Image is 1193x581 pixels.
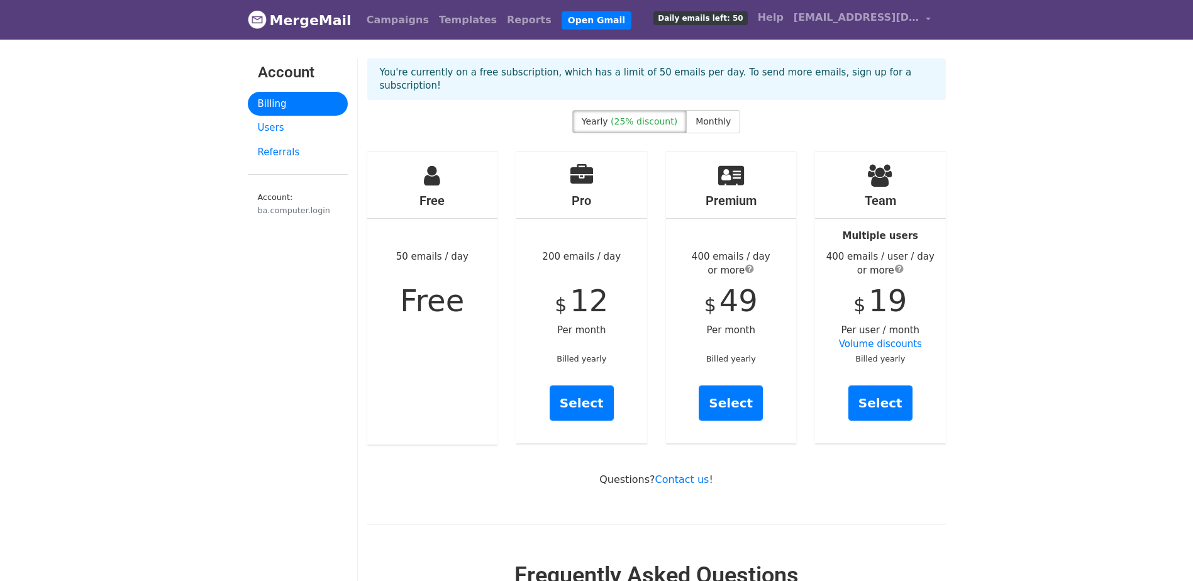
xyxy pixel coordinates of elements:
[648,5,752,30] a: Daily emails left: 50
[789,5,936,35] a: [EMAIL_ADDRESS][DOMAIN_NAME]
[815,193,946,208] h4: Team
[367,152,498,445] div: 50 emails / day
[611,116,677,126] span: (25% discount)
[815,250,946,278] div: 400 emails / user / day or more
[555,294,567,316] span: $
[699,385,763,421] a: Select
[839,338,922,350] a: Volume discounts
[719,283,758,318] span: 49
[653,11,747,25] span: Daily emails left: 50
[570,283,608,318] span: 12
[794,10,919,25] span: [EMAIL_ADDRESS][DOMAIN_NAME]
[696,116,731,126] span: Monthly
[248,92,348,116] a: Billing
[848,385,913,421] a: Select
[582,116,608,126] span: Yearly
[843,230,918,241] strong: Multiple users
[655,473,709,485] a: Contact us
[868,283,907,318] span: 19
[557,354,606,363] small: Billed yearly
[248,7,352,33] a: MergeMail
[258,204,338,216] div: ba.computer.login
[502,8,557,33] a: Reports
[666,250,797,278] div: 400 emails / day or more
[550,385,614,421] a: Select
[666,193,797,208] h4: Premium
[367,193,498,208] h4: Free
[562,11,631,30] a: Open Gmail
[248,140,348,165] a: Referrals
[380,66,933,92] p: You're currently on a free subscription, which has a limit of 50 emails per day. To send more ema...
[704,294,716,316] span: $
[753,5,789,30] a: Help
[258,64,338,82] h3: Account
[367,473,946,486] p: Questions? !
[666,152,797,443] div: Per month
[258,192,338,216] small: Account:
[855,354,905,363] small: Billed yearly
[853,294,865,316] span: $
[516,193,647,208] h4: Pro
[248,116,348,140] a: Users
[248,10,267,29] img: MergeMail logo
[362,8,434,33] a: Campaigns
[400,283,464,318] span: Free
[434,8,502,33] a: Templates
[706,354,756,363] small: Billed yearly
[815,152,946,443] div: Per user / month
[516,152,647,443] div: 200 emails / day Per month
